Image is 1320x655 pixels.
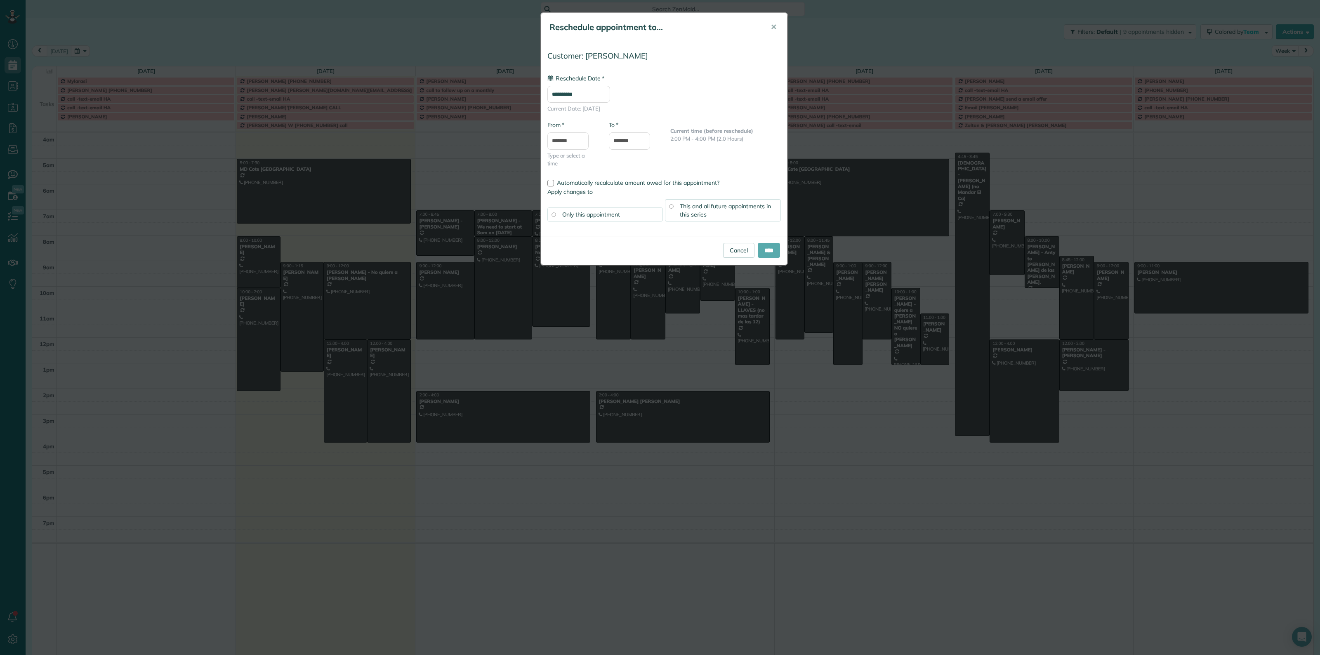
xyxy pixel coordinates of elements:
[557,179,719,186] span: Automatically recalculate amount owed for this appointment?
[552,212,556,217] input: Only this appointment
[547,105,781,113] span: Current Date: [DATE]
[547,52,781,60] h4: Customer: [PERSON_NAME]
[669,204,673,208] input: This and all future appointments in this series
[680,203,771,218] span: This and all future appointments in this series
[771,22,777,32] span: ✕
[549,21,759,33] h5: Reschedule appointment to...
[547,121,564,129] label: From
[562,211,620,218] span: Only this appointment
[609,121,618,129] label: To
[547,152,596,167] span: Type or select a time
[670,135,781,143] p: 2:00 PM - 4:00 PM (2.0 Hours)
[547,188,781,196] label: Apply changes to
[670,127,754,134] b: Current time (before reschedule)
[723,243,754,258] a: Cancel
[547,74,604,82] label: Reschedule Date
